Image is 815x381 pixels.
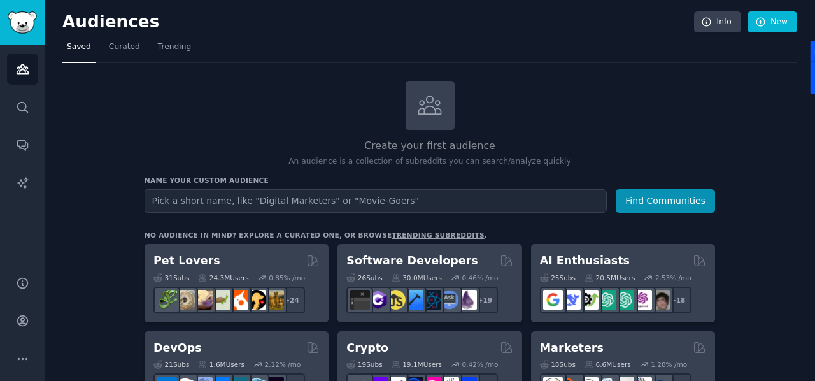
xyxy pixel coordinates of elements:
[145,156,715,168] p: An audience is a collection of subreddits you can search/analyze quickly
[650,290,670,310] img: ArtificalIntelligence
[616,189,715,213] button: Find Communities
[422,290,441,310] img: reactnative
[109,41,140,53] span: Curated
[651,360,687,369] div: 1.28 % /mo
[346,360,382,369] div: 19 Sub s
[145,138,715,154] h2: Create your first audience
[540,340,604,356] h2: Marketers
[350,290,370,310] img: software
[153,273,189,282] div: 31 Sub s
[597,290,616,310] img: chatgpt_promptDesign
[153,37,195,63] a: Trending
[229,290,248,310] img: cockatiel
[269,273,305,282] div: 0.85 % /mo
[585,273,635,282] div: 20.5M Users
[404,290,423,310] img: iOSProgramming
[471,287,498,313] div: + 19
[579,290,599,310] img: AItoolsCatalog
[585,360,631,369] div: 6.6M Users
[386,290,406,310] img: learnjavascript
[392,273,442,282] div: 30.0M Users
[665,287,691,313] div: + 18
[264,290,284,310] img: dogbreed
[439,290,459,310] img: AskComputerScience
[158,41,191,53] span: Trending
[368,290,388,310] img: csharp
[145,176,715,185] h3: Name your custom audience
[632,290,652,310] img: OpenAIDev
[62,12,694,32] h2: Audiences
[694,11,741,33] a: Info
[346,253,478,269] h2: Software Developers
[175,290,195,310] img: ballpython
[655,273,691,282] div: 2.53 % /mo
[614,290,634,310] img: chatgpt_prompts_
[211,290,230,310] img: turtle
[543,290,563,310] img: GoogleGeminiAI
[540,253,630,269] h2: AI Enthusiasts
[561,290,581,310] img: DeepSeek
[104,37,145,63] a: Curated
[265,360,301,369] div: 2.12 % /mo
[62,37,96,63] a: Saved
[457,290,477,310] img: elixir
[153,340,202,356] h2: DevOps
[540,360,576,369] div: 18 Sub s
[392,231,484,239] a: trending subreddits
[198,273,248,282] div: 24.3M Users
[193,290,213,310] img: leopardgeckos
[67,41,91,53] span: Saved
[540,273,576,282] div: 25 Sub s
[153,253,220,269] h2: Pet Lovers
[145,189,607,213] input: Pick a short name, like "Digital Marketers" or "Movie-Goers"
[153,360,189,369] div: 21 Sub s
[145,231,487,240] div: No audience in mind? Explore a curated one, or browse .
[346,340,388,356] h2: Crypto
[346,273,382,282] div: 26 Sub s
[198,360,244,369] div: 1.6M Users
[462,273,499,282] div: 0.46 % /mo
[462,360,499,369] div: 0.42 % /mo
[246,290,266,310] img: PetAdvice
[278,287,305,313] div: + 24
[8,11,37,34] img: GummySearch logo
[157,290,177,310] img: herpetology
[392,360,442,369] div: 19.1M Users
[748,11,797,33] a: New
